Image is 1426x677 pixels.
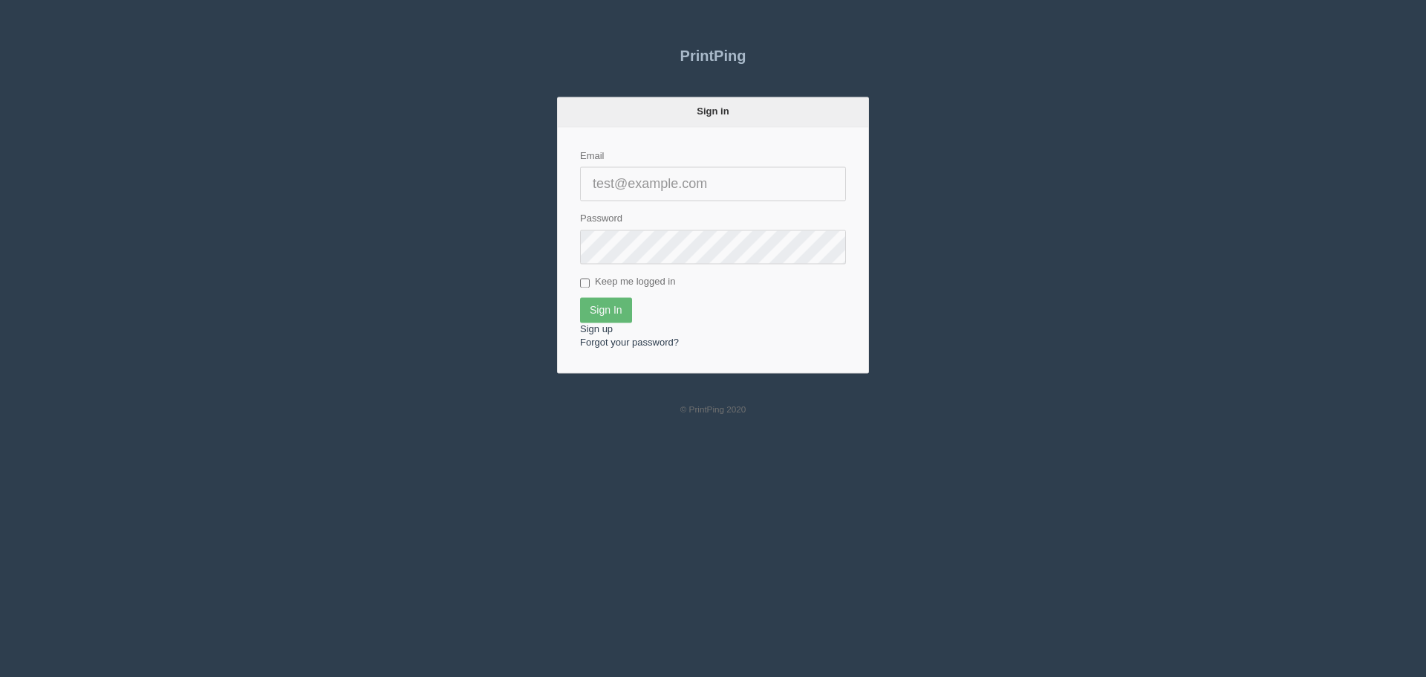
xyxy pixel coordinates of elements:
a: Sign up [580,323,613,334]
input: test@example.com [580,166,846,201]
input: Keep me logged in [580,278,590,288]
label: Keep me logged in [580,275,675,290]
a: PrintPing [557,37,869,74]
strong: Sign in [697,106,729,117]
label: Password [580,212,622,226]
input: Sign In [580,297,632,323]
label: Email [580,149,605,163]
small: © PrintPing 2020 [680,404,746,414]
a: Forgot your password? [580,337,679,348]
